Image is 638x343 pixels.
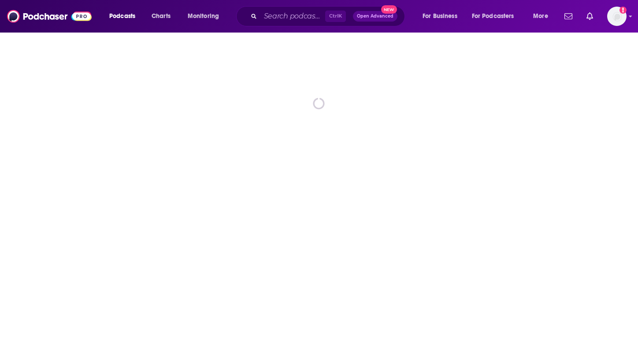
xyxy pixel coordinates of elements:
[533,10,548,22] span: More
[245,6,413,26] div: Search podcasts, credits, & more...
[260,9,325,23] input: Search podcasts, credits, & more...
[607,7,627,26] button: Show profile menu
[146,9,176,23] a: Charts
[152,10,171,22] span: Charts
[619,7,627,14] svg: Add a profile image
[7,8,92,25] img: Podchaser - Follow, Share and Rate Podcasts
[325,11,346,22] span: Ctrl K
[561,9,576,24] a: Show notifications dropdown
[527,9,559,23] button: open menu
[381,5,397,14] span: New
[607,7,627,26] img: User Profile
[423,10,457,22] span: For Business
[182,9,230,23] button: open menu
[109,10,135,22] span: Podcasts
[472,10,514,22] span: For Podcasters
[416,9,468,23] button: open menu
[353,11,397,22] button: Open AdvancedNew
[357,14,393,18] span: Open Advanced
[103,9,147,23] button: open menu
[188,10,219,22] span: Monitoring
[607,7,627,26] span: Logged in as nbaderrubenstein
[466,9,527,23] button: open menu
[583,9,597,24] a: Show notifications dropdown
